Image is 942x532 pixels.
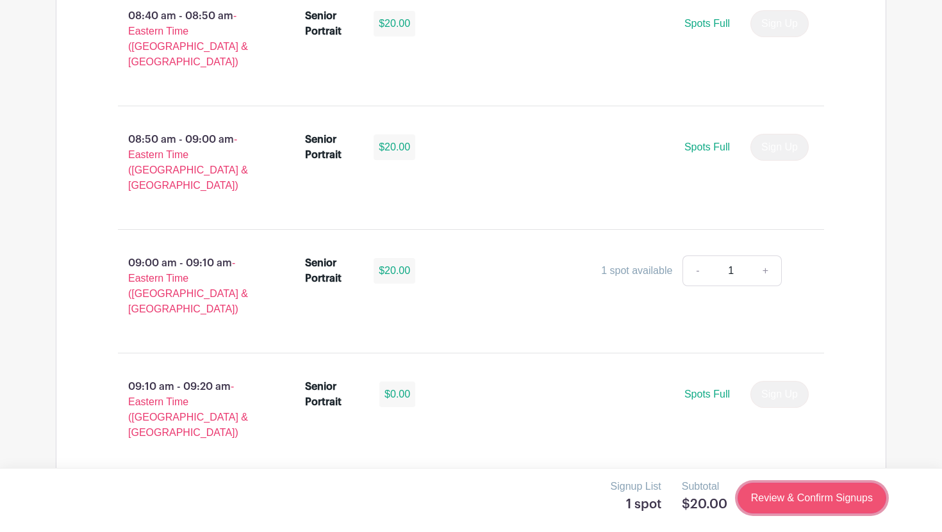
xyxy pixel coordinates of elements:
[611,479,661,494] p: Signup List
[374,134,415,160] div: $20.00
[682,479,727,494] p: Subtotal
[97,3,285,75] p: 08:40 am - 08:50 am
[305,132,359,163] div: Senior Portrait
[611,497,661,512] h5: 1 spot
[379,382,415,407] div: $0.00
[97,374,285,446] p: 09:10 am - 09:20 am
[750,255,782,286] a: +
[684,18,730,29] span: Spots Full
[601,263,672,278] div: 1 spot available
[128,257,248,314] span: - Eastern Time ([GEOGRAPHIC_DATA] & [GEOGRAPHIC_DATA])
[682,255,712,286] a: -
[684,389,730,399] span: Spots Full
[305,255,359,286] div: Senior Portrait
[128,381,248,438] span: - Eastern Time ([GEOGRAPHIC_DATA] & [GEOGRAPHIC_DATA])
[374,11,415,36] div: $20.00
[97,127,285,198] p: 08:50 am - 09:00 am
[128,134,248,191] span: - Eastern Time ([GEOGRAPHIC_DATA] & [GEOGRAPHIC_DATA])
[305,8,359,39] div: Senior Portrait
[97,250,285,322] p: 09:00 am - 09:10 am
[738,483,886,513] a: Review & Confirm Signups
[305,379,365,410] div: Senior Portrait
[684,141,730,152] span: Spots Full
[374,258,415,284] div: $20.00
[682,497,727,512] h5: $20.00
[128,10,248,67] span: - Eastern Time ([GEOGRAPHIC_DATA] & [GEOGRAPHIC_DATA])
